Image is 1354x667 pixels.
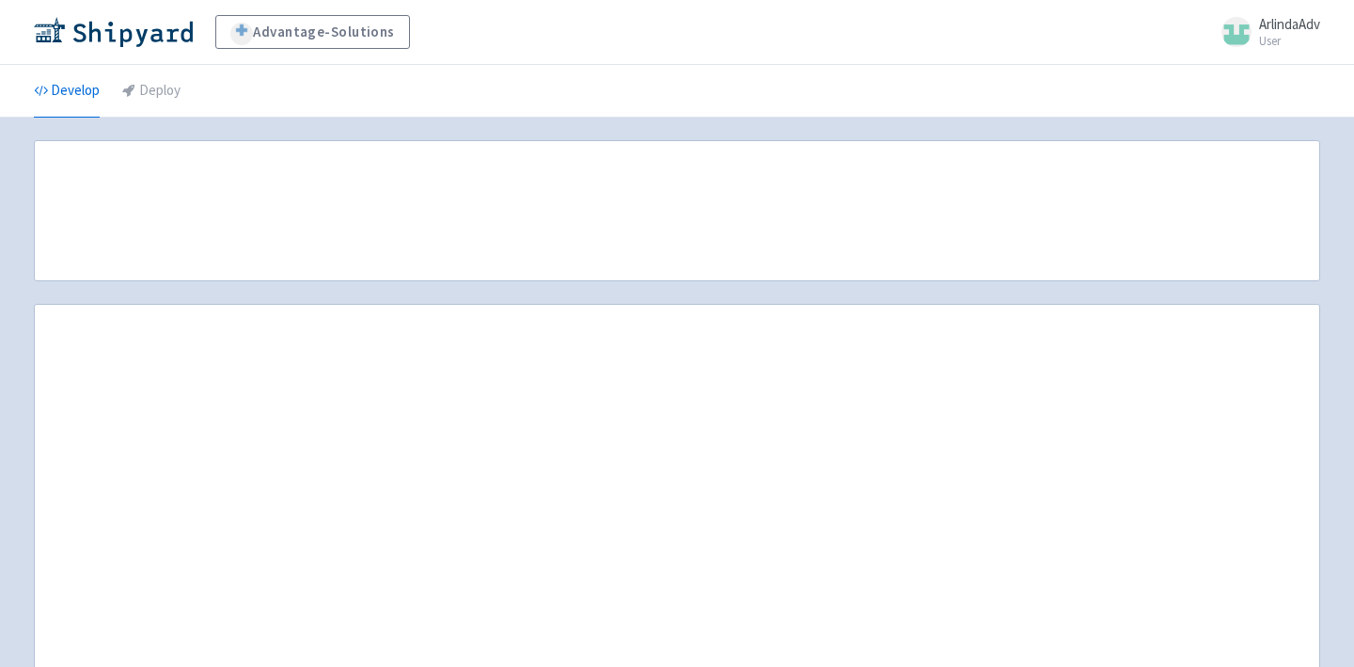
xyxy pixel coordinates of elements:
[1259,15,1320,33] span: ArlindaAdv
[215,15,410,49] a: Advantage-Solutions
[1210,17,1320,47] a: ArlindaAdv User
[1259,35,1320,47] small: User
[34,17,193,47] img: Shipyard logo
[122,65,181,118] a: Deploy
[34,65,100,118] a: Develop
